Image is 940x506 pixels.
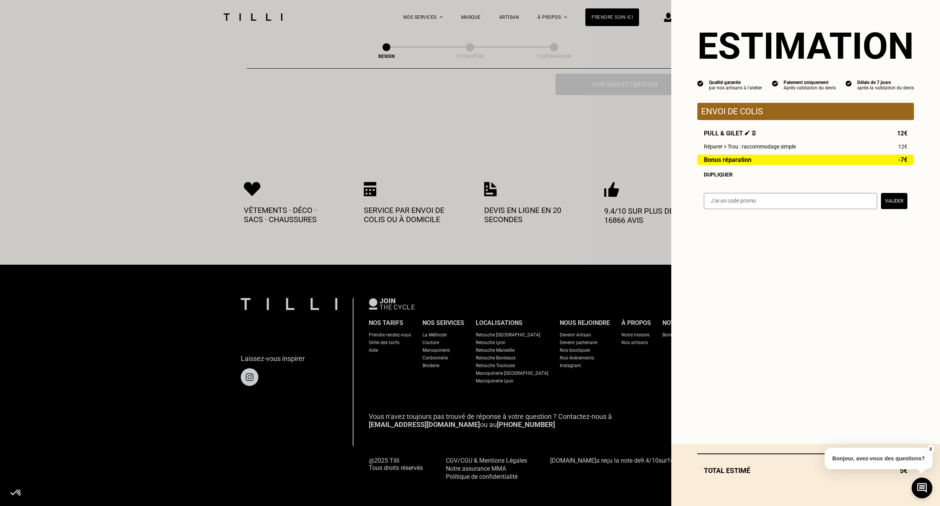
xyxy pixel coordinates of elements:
[709,80,762,85] div: Qualité garantie
[898,143,907,150] span: 12€
[784,85,836,91] div: Après validation du devis
[704,157,751,163] span: Bonus réparation
[897,130,907,137] span: 12€
[704,143,796,150] span: Réparer > Trou : raccommodage simple
[752,130,756,135] img: Supprimer
[701,107,910,116] p: Envoi de colis
[697,80,703,87] img: icon list info
[857,80,914,85] div: Délais de 7 jours
[857,85,914,91] div: après la validation du devis
[881,193,907,209] button: Valider
[898,157,907,163] span: -7€
[927,445,934,453] button: X
[772,80,778,87] img: icon list info
[709,85,762,91] div: par nos artisans à l'atelier
[704,130,756,137] span: Pull & gilet
[697,25,914,68] section: Estimation
[704,193,877,209] input: J‘ai un code promo
[784,80,836,85] div: Paiement uniquement
[745,130,750,135] img: Éditer
[697,466,914,475] div: Total estimé
[704,171,907,178] div: Dupliquer
[846,80,852,87] img: icon list info
[825,448,933,469] p: Bonjour, avez-vous des questions?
